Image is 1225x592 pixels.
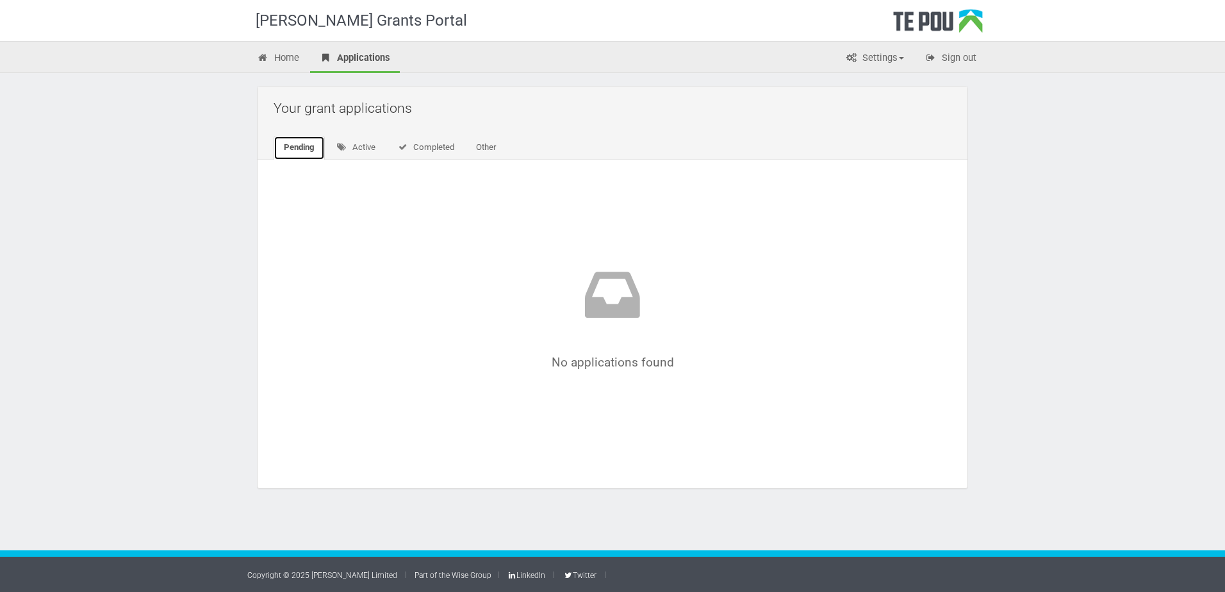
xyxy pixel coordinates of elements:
a: Settings [835,45,914,73]
a: Home [247,45,309,73]
a: Copyright © 2025 [PERSON_NAME] Limited [247,571,397,580]
a: Other [466,136,506,160]
div: Te Pou Logo [893,9,983,41]
a: LinkedIn [507,571,545,580]
div: No applications found [312,263,913,369]
a: Completed [387,136,465,160]
a: Active [326,136,386,160]
a: Sign out [915,45,986,73]
a: Part of the Wise Group [415,571,491,580]
h2: Your grant applications [274,93,958,123]
a: Applications [310,45,400,73]
a: Twitter [563,571,596,580]
a: Pending [274,136,325,160]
